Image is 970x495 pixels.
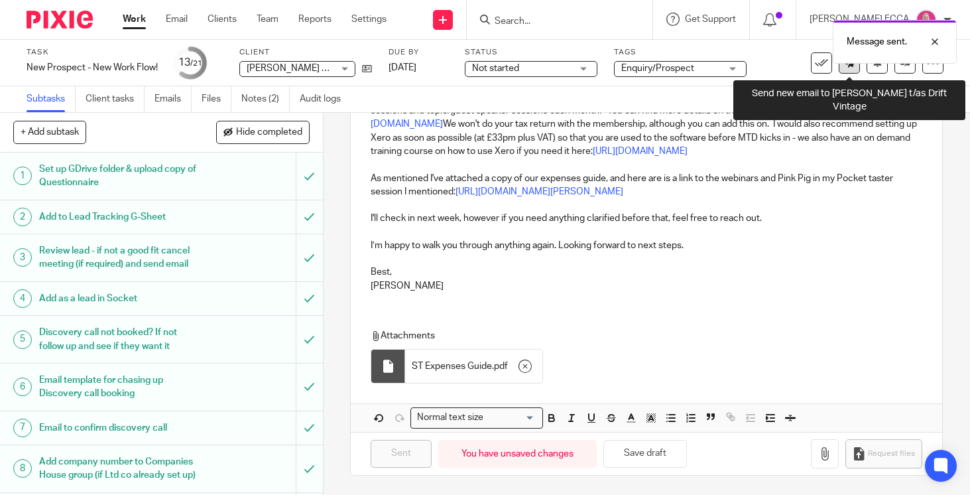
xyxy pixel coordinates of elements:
span: Hide completed [236,127,302,138]
div: 5 [13,330,32,349]
button: + Add subtask [13,121,86,143]
a: Reports [298,13,332,26]
div: 4 [13,289,32,308]
div: 7 [13,419,32,437]
p: As mentioned I've attached a copy of our expenses guide, and here are is a link to the webinars a... [371,172,922,199]
p: I'll check in next week, however if you need anything clarified before that, feel free to reach out. [371,212,922,225]
a: Team [257,13,278,26]
div: 8 [13,459,32,478]
p: Best, [PERSON_NAME] [371,265,922,293]
h1: Add company number to Companies House group (if Ltd co already set up) [39,452,202,486]
a: Audit logs [300,86,351,112]
div: . [405,350,542,383]
span: ST Expenses Guide [412,360,492,373]
div: 3 [13,248,32,267]
img: Pixie [27,11,93,29]
a: Subtasks [27,86,76,112]
a: [URL][DOMAIN_NAME] [593,147,688,156]
button: Hide completed [216,121,310,143]
p: Attachments [371,329,913,342]
a: Client tasks [86,86,145,112]
h1: Email template for chasing up Discovery call booking [39,370,202,404]
div: Search for option [410,407,543,428]
label: Status [465,47,597,58]
h1: Add as a lead in Socket [39,289,202,309]
div: 6 [13,378,32,396]
span: pdf [494,360,508,373]
a: Notes (2) [241,86,290,112]
span: Request files [868,449,915,459]
a: Clients [208,13,237,26]
span: Normal text size [414,411,486,425]
div: 13 [178,55,202,70]
div: You have unsaved changes [438,440,597,468]
input: Sent [371,440,432,468]
a: Settings [351,13,387,26]
a: Files [202,86,231,112]
p: The other option is our Pink Pig in my Pocket membership, at £37 per month. For this you will hav... [371,78,922,159]
h1: Discovery call not booked? If not follow up and see if they want it [39,322,202,356]
label: Due by [389,47,448,58]
img: Cheryl%20Sharp%20FCCA.png [916,9,937,31]
button: Save draft [603,440,687,468]
p: Message sent. [847,35,907,48]
a: Emails [154,86,192,112]
div: 1 [13,167,32,185]
span: Enquiry/Prospect [621,64,694,73]
label: Task [27,47,158,58]
input: Search for option [487,411,535,425]
h1: Email to confirm discovery call [39,418,202,438]
small: /21 [190,60,202,67]
h1: Review lead - if not a good fit cancel meeting (if required) and send email [39,241,202,275]
span: [DATE] [389,63,416,72]
a: Email [166,13,188,26]
p: I’m happy to walk you through anything again. Looking forward to next steps. [371,239,922,252]
span: Not started [472,64,519,73]
button: Request files [845,439,922,469]
a: Work [123,13,146,26]
span: [PERSON_NAME] t/as Drift Vintage [247,64,392,73]
div: New Prospect - New Work Flow! [27,61,158,74]
a: [URL][DOMAIN_NAME][PERSON_NAME] [455,187,623,196]
h1: Add to Lead Tracking G-Sheet [39,207,202,227]
div: 2 [13,208,32,226]
label: Client [239,47,372,58]
h1: Set up GDrive folder & upload copy of Questionnaire [39,159,202,193]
